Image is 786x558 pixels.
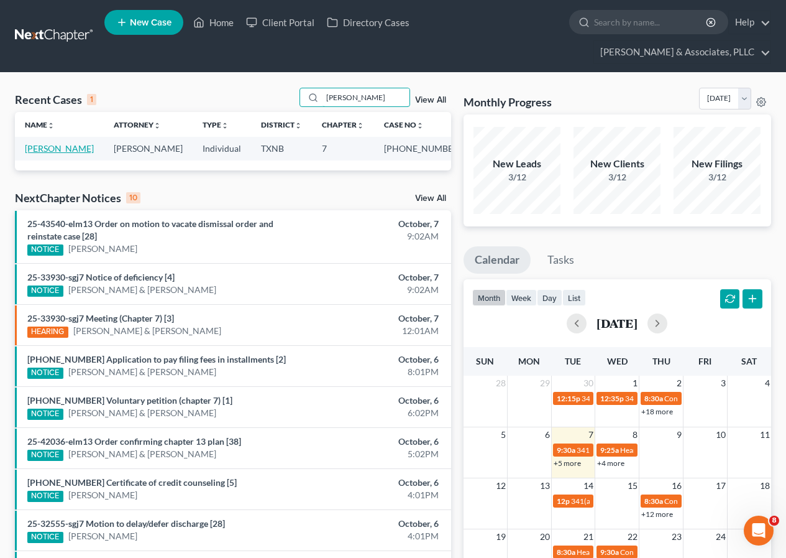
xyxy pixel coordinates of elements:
[539,376,551,391] span: 29
[187,11,240,34] a: Home
[600,394,624,403] span: 12:35p
[87,94,96,105] div: 1
[68,366,216,378] a: [PERSON_NAME] & [PERSON_NAME]
[764,376,771,391] span: 4
[27,532,63,543] div: NOTICE
[240,11,321,34] a: Client Portal
[309,284,438,296] div: 9:02AM
[384,120,424,129] a: Case Nounfold_more
[744,516,774,546] iframe: Intercom live chat
[27,244,63,256] div: NOTICE
[565,356,581,366] span: Tue
[641,509,673,519] a: +12 more
[620,547,761,557] span: Confirmation hearing for [PERSON_NAME]
[27,491,63,502] div: NOTICE
[464,95,552,109] h3: Monthly Progress
[68,243,137,255] a: [PERSON_NAME]
[27,450,63,461] div: NOTICE
[472,289,506,306] button: month
[626,529,639,544] span: 22
[27,518,225,529] a: 25-32555-sgj7 Motion to delay/defer discharge [28]
[27,395,232,406] a: [PHONE_NUMBER] Voluntary petition (chapter 7) [1]
[518,356,540,366] span: Mon
[15,92,96,107] div: Recent Cases
[27,409,63,420] div: NOTICE
[312,137,374,160] td: 7
[594,41,770,63] a: [PERSON_NAME] & Associates, PLLC
[68,284,216,296] a: [PERSON_NAME] & [PERSON_NAME]
[644,496,663,506] span: 8:30a
[153,122,161,129] i: unfold_more
[631,376,639,391] span: 1
[309,530,438,542] div: 4:01PM
[495,529,507,544] span: 19
[25,120,55,129] a: Nameunfold_more
[506,289,537,306] button: week
[27,313,174,323] a: 25-33930-sgj7 Meeting (Chapter 7) [3]
[698,356,711,366] span: Fri
[295,122,302,129] i: unfold_more
[675,376,683,391] span: 2
[104,137,193,160] td: [PERSON_NAME]
[577,445,697,455] span: 341(a) meeting for [PERSON_NAME]
[473,157,560,171] div: New Leads
[652,356,670,366] span: Thu
[473,171,560,184] div: 3/12
[27,272,175,282] a: 25-33930-sgj7 Notice of deficiency [4]
[562,289,586,306] button: list
[309,435,438,448] div: October, 6
[582,376,595,391] span: 30
[574,171,660,184] div: 3/12
[536,246,585,274] a: Tasks
[557,394,580,403] span: 12:15p
[193,137,251,160] td: Individual
[597,458,624,468] a: +4 more
[500,427,507,442] span: 5
[27,368,63,379] div: NOTICE
[309,312,438,325] div: October, 7
[251,137,312,160] td: TXNB
[416,122,424,129] i: unfold_more
[309,489,438,501] div: 4:01PM
[544,427,551,442] span: 6
[203,120,229,129] a: Typeunfold_more
[321,11,416,34] a: Directory Cases
[596,317,637,330] h2: [DATE]
[644,394,663,403] span: 8:30a
[641,407,673,416] a: +18 more
[261,120,302,129] a: Districtunfold_more
[571,496,691,506] span: 341(a) meeting for [PERSON_NAME]
[577,547,674,557] span: Hearing for [PERSON_NAME]
[670,529,683,544] span: 23
[15,190,140,205] div: NextChapter Notices
[309,218,438,230] div: October, 7
[114,120,161,129] a: Attorneyunfold_more
[574,157,660,171] div: New Clients
[675,427,683,442] span: 9
[607,356,628,366] span: Wed
[554,458,581,468] a: +5 more
[309,353,438,366] div: October, 6
[309,477,438,489] div: October, 6
[309,448,438,460] div: 5:02PM
[759,478,771,493] span: 18
[309,325,438,337] div: 12:01AM
[309,518,438,530] div: October, 6
[495,478,507,493] span: 12
[557,445,575,455] span: 9:30a
[729,11,770,34] a: Help
[68,448,216,460] a: [PERSON_NAME] & [PERSON_NAME]
[670,478,683,493] span: 16
[73,325,221,337] a: [PERSON_NAME] & [PERSON_NAME]
[357,122,364,129] i: unfold_more
[309,407,438,419] div: 6:02PM
[582,394,701,403] span: 341(a) meeting for [PERSON_NAME]
[27,354,286,365] a: [PHONE_NUMBER] Application to pay filing fees in installments [2]
[130,18,171,27] span: New Case
[27,286,63,297] div: NOTICE
[587,427,595,442] span: 7
[374,137,471,160] td: [PHONE_NUMBER]
[741,356,757,366] span: Sat
[557,496,570,506] span: 12p
[68,489,137,501] a: [PERSON_NAME]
